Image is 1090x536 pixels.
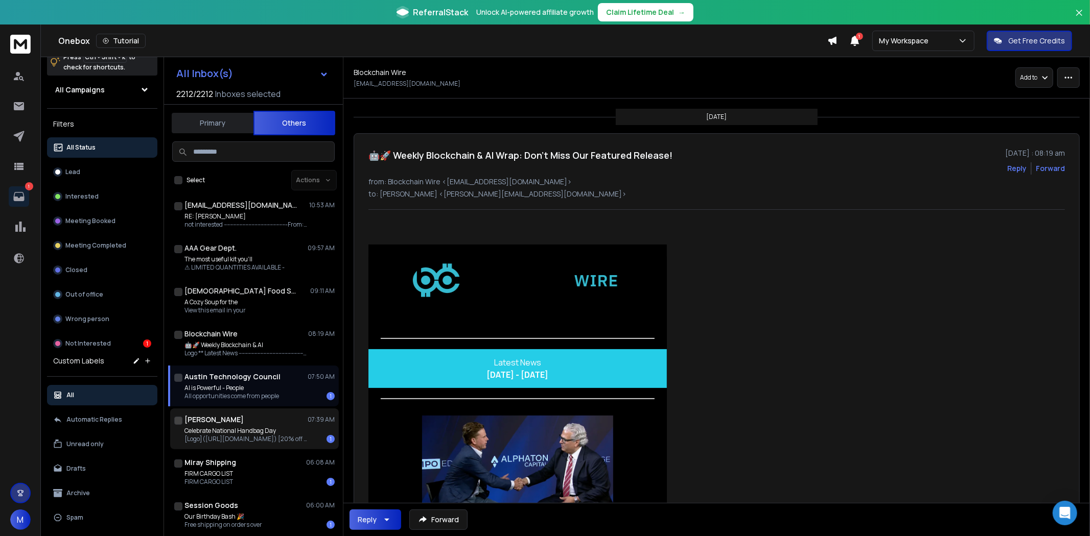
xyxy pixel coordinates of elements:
[1008,36,1065,46] p: Get Free Credits
[96,34,146,48] button: Tutorial
[47,409,157,430] button: Automatic Replies
[184,349,307,357] p: Logo ** Latest News ------------------------------------------------------------ October
[10,509,31,530] button: M
[215,88,281,100] h3: Inboxes selected
[678,7,685,17] span: →
[184,435,307,443] p: [Logo]([URL][DOMAIN_NAME]) [20% off everything]([URL][DOMAIN_NAME]) [Enjoy 20% off these
[65,217,115,225] p: Meeting Booked
[66,416,122,424] p: Automatic Replies
[176,68,233,79] h1: All Inbox(s)
[47,284,157,305] button: Out of office
[308,373,335,381] p: 07:50 AM
[184,457,236,468] h1: Miray Shipping
[143,339,151,348] div: 1
[58,34,827,48] div: Onebox
[47,333,157,354] button: Not Interested1
[1007,163,1027,174] button: Reply
[184,306,246,314] p: View this email in your
[306,458,335,467] p: 06:08 AM
[309,201,335,209] p: 10:53 AM
[47,137,157,158] button: All Status
[184,298,246,306] p: A Cozy Soup for the
[350,509,401,530] button: Reply
[65,290,103,299] p: Out of office
[368,148,672,162] h1: 🤖🚀 Weekly Blockchain & AI Wrap: Don’t Miss Our Featured Release!
[184,427,307,435] p: Celebrate National Handbag Day
[327,435,335,443] div: 1
[9,186,29,207] a: 1
[413,6,468,18] span: ReferralStack
[184,200,297,210] h1: [EMAIL_ADDRESS][DOMAIN_NAME]
[476,7,594,17] p: Unlock AI-powered affiliate growth
[856,33,863,40] span: 1
[368,189,1065,199] p: to: [PERSON_NAME] <[PERSON_NAME][EMAIL_ADDRESS][DOMAIN_NAME]>
[308,330,335,338] p: 08:19 AM
[598,3,693,21] button: Claim Lifetime Deal→
[306,501,335,509] p: 06:00 AM
[66,440,104,448] p: Unread only
[184,478,250,486] p: FIRM CARGO LIST ‌ ­ ‌ ­ ‌ ­
[65,192,99,201] p: Interested
[253,111,335,135] button: Others
[184,255,285,263] p: The most useful kit you’ll
[354,80,460,88] p: [EMAIL_ADDRESS][DOMAIN_NAME]
[53,356,104,366] h3: Custom Labels
[65,241,126,250] p: Meeting Completed
[65,266,87,274] p: Closed
[47,162,157,182] button: Lead
[1053,501,1077,525] div: Open Intercom Messenger
[66,143,96,152] p: All Status
[310,287,335,295] p: 09:11 AM
[327,392,335,400] div: 1
[1020,74,1037,82] p: Add to
[47,434,157,454] button: Unread only
[47,507,157,528] button: Spam
[63,52,135,72] p: Press to check for shortcuts.
[184,470,250,478] p: FIRM CARGO LIST
[382,356,654,369] h1: Latest News
[184,372,281,382] h1: Austin Technology Council
[47,80,157,100] button: All Campaigns
[47,385,157,405] button: All
[184,415,244,425] h1: [PERSON_NAME]
[487,369,549,380] span: [DATE] - [DATE]
[25,182,33,190] p: 1
[168,63,337,84] button: All Inbox(s)
[1005,148,1065,158] p: [DATE] : 08:19 am
[409,509,468,530] button: Forward
[184,392,279,400] p: All opportunities come from people
[184,341,307,349] p: 🤖🚀 Weekly Blockchain & AI
[308,416,335,424] p: 07:39 AM
[184,243,237,253] h1: AAA Gear Dept.
[184,513,262,521] p: Our Birthday Bash 🎉
[66,391,74,399] p: All
[368,177,1065,187] p: from: Blockchain Wire <[EMAIL_ADDRESS][DOMAIN_NAME]>
[327,521,335,529] div: 1
[47,458,157,479] button: Drafts
[987,31,1072,51] button: Get Free Credits
[66,489,90,497] p: Archive
[176,88,213,100] span: 2212 / 2212
[184,521,262,529] p: Free shipping on orders over
[47,260,157,280] button: Closed
[47,235,157,256] button: Meeting Completed
[172,112,253,134] button: Primary
[1073,6,1086,31] button: Close banner
[308,244,335,252] p: 09:57 AM
[184,329,238,339] h1: Blockchain Wire
[879,36,933,46] p: My Workspace
[47,117,157,131] h3: Filters
[184,263,285,272] p: ⚠ LIMITED QUANTITIES AVAILABLE -
[354,67,406,78] h1: Blockchain Wire
[47,309,157,329] button: Wrong person
[65,315,109,323] p: Wrong person
[47,211,157,231] button: Meeting Booked
[184,212,307,221] p: RE: [PERSON_NAME]
[187,176,205,184] label: Select
[65,168,80,176] p: Lead
[55,85,105,95] h1: All Campaigns
[707,113,727,121] p: [DATE]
